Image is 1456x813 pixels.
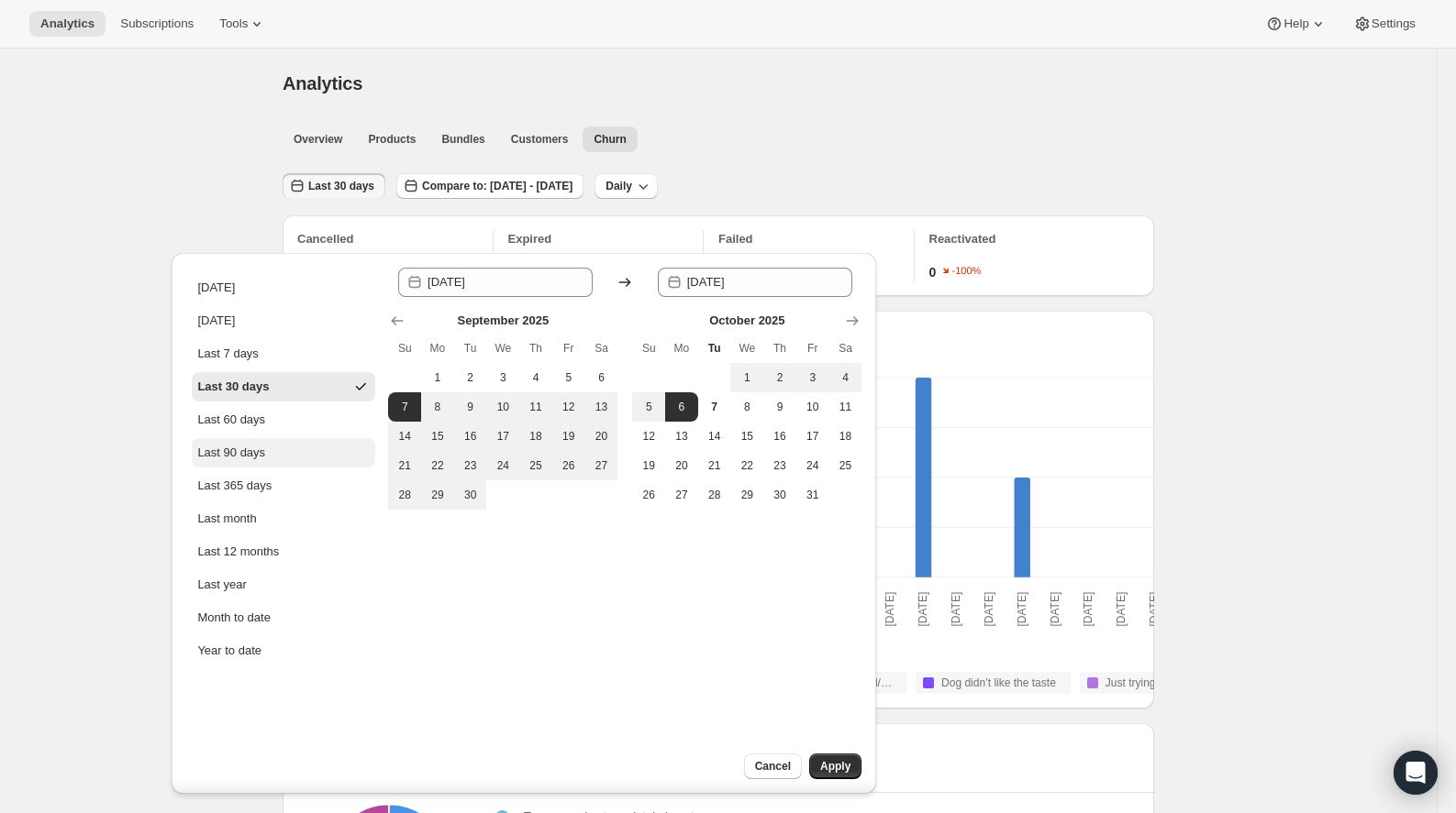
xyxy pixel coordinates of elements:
button: Thursday September 18 2025 [519,422,552,451]
button: Last 60 days [192,405,375,434]
button: Today Tuesday October 7 2025 [698,392,731,422]
span: 4 [837,370,855,385]
span: 30 [461,488,480,502]
button: Friday October 24 2025 [796,451,829,480]
button: Wednesday October 1 2025 [730,363,763,392]
span: We [494,341,512,356]
span: 8 [738,400,756,414]
button: Saturday October 11 2025 [829,392,862,422]
span: 29 [428,488,447,502]
span: Su [639,341,658,356]
button: Friday October 10 2025 [796,392,829,422]
button: Sunday October 5 2025 [632,392,665,422]
span: 16 [461,429,480,444]
span: 9 [771,400,789,414]
button: Saturday September 20 2025 [585,422,618,451]
button: Friday October 17 2025 [796,422,829,451]
button: Monday September 15 2025 [421,422,454,451]
button: Last 365 days [192,471,375,500]
button: Saturday September 6 2025 [585,363,618,392]
span: 5 [560,370,578,385]
th: Wednesday [730,334,763,363]
span: 10 [804,400,822,414]
button: Monday October 20 2025 [665,451,698,480]
button: Tuesday September 2 2025 [454,363,487,392]
button: Saturday October 18 2025 [829,422,862,451]
button: Wednesday October 8 2025 [730,392,763,422]
span: 31 [804,488,822,502]
button: Tools [208,11,277,37]
button: Monday September 8 2025 [421,392,454,422]
rect: Admin cancelled-17 0 [1080,378,1095,379]
text: [DATE] [1115,592,1128,627]
span: 7 [706,400,724,414]
span: Customers [511,132,569,147]
text: [DATE] [1148,592,1161,627]
span: 11 [527,400,545,414]
span: 6 [672,400,691,414]
span: 19 [639,458,658,473]
th: Tuesday [698,334,731,363]
button: Wednesday September 3 2025 [486,363,519,392]
button: Monday September 1 2025 [421,363,454,392]
text: [DATE] [917,592,929,627]
span: Tu [461,341,480,356]
th: Tuesday [454,334,487,363]
text: [DATE] [950,592,962,627]
button: Friday September 26 2025 [552,451,585,480]
button: Last 12 months [192,537,375,566]
button: Monday September 29 2025 [421,480,454,510]
button: Sunday September 21 2025 [388,451,421,480]
span: 3 [804,370,822,385]
button: Settings [1342,11,1427,37]
button: Wednesday September 10 2025 [486,392,519,422]
span: 17 [804,429,822,444]
g: 2025-09-26: Too expensive to maintain long term 0,We have enough food and/or treats 0,Dog didn’t ... [973,378,1006,577]
span: 10 [494,400,512,414]
div: [DATE] [197,312,235,330]
div: Last 7 days [197,345,259,363]
rect: Admin cancelled-17 0 [916,378,931,379]
span: 3 [494,370,512,385]
button: Tuesday September 30 2025 [454,480,487,510]
rect: Other-8 1 [1014,478,1029,579]
g: 2025-09-30: Too expensive to maintain long term 0,We have enough food and/or treats 0,Dog didn’t ... [1105,378,1138,577]
g: 2025-09-29: Too expensive to maintain long term 0,We have enough food and/or treats 0,Dog didn’t ... [1072,378,1105,577]
button: Monday September 22 2025 [421,451,454,480]
button: Friday September 19 2025 [552,422,585,451]
button: Apply [809,753,861,779]
span: 14 [706,429,724,444]
span: 22 [428,458,447,473]
button: Show next month, November 2025 [839,308,865,334]
span: Tu [706,341,724,356]
span: Analytics [40,16,94,31]
p: Failed [718,230,914,248]
span: 16 [771,429,789,444]
span: Su [395,341,414,356]
g: 2025-09-28: Too expensive to maintain long term 0,We have enough food and/or treats 0,Dog didn’t ... [1039,378,1072,577]
button: Thursday October 2 2025 [763,363,796,392]
button: Friday October 31 2025 [796,480,829,510]
span: 20 [672,458,691,473]
rect: Admin cancelled-17 0 [1146,378,1161,379]
span: 15 [428,429,447,444]
text: [DATE] [884,592,896,627]
button: Wednesday September 24 2025 [486,451,519,480]
rect: Admin cancelled-17 0 [982,378,997,379]
span: 22 [738,458,756,473]
rect: Admin cancelled-17 0 [883,378,898,379]
text: [DATE] [1049,592,1061,627]
button: Start of range Sunday September 7 2025 [388,392,421,422]
span: Churn [594,132,626,147]
span: 26 [639,488,658,502]
span: 24 [494,458,512,473]
button: Sunday September 28 2025 [388,480,421,510]
span: 18 [837,429,855,444]
th: Thursday [763,334,796,363]
button: Last 30 days [283,173,385,199]
button: Friday September 5 2025 [552,363,585,392]
span: 15 [738,429,756,444]
rect: Admin cancelled-17 0 [1047,378,1062,379]
button: Thursday September 11 2025 [519,392,552,422]
span: 21 [706,458,724,473]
